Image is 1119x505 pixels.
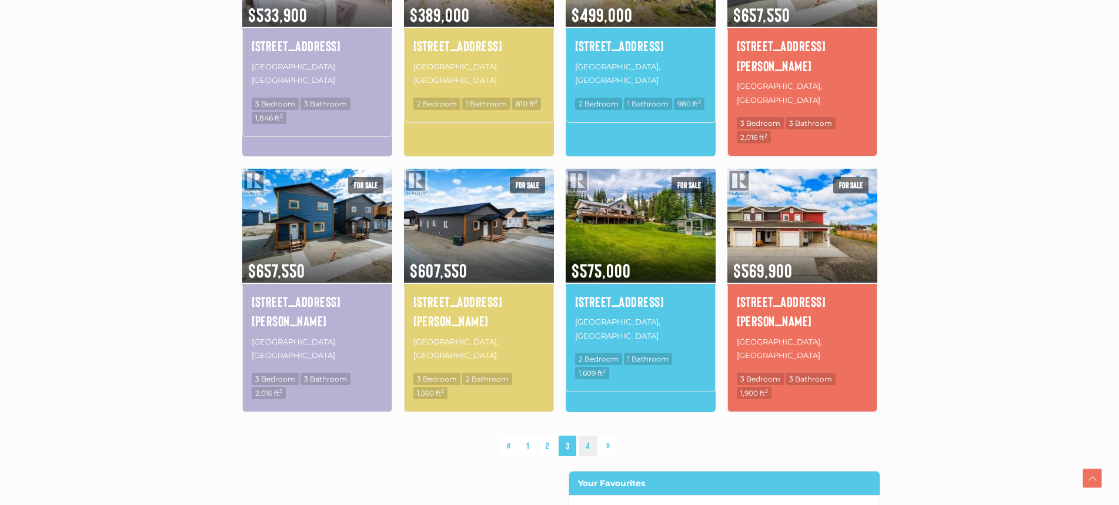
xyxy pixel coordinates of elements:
sup: 2 [535,98,537,105]
span: 2 Bedroom [413,98,460,110]
a: [STREET_ADDRESS][PERSON_NAME] [737,292,868,331]
p: [GEOGRAPHIC_DATA], [GEOGRAPHIC_DATA] [413,59,545,89]
span: $607,550 [404,244,554,283]
span: 3 [559,436,576,456]
sup: 2 [765,387,768,394]
sup: 2 [698,98,701,105]
span: 3 Bathroom [786,117,836,129]
sup: 2 [441,387,444,394]
a: [STREET_ADDRESS][PERSON_NAME] [413,292,545,331]
a: » [599,436,617,456]
span: 1,846 ft [252,112,286,124]
span: 1,609 ft [575,367,609,379]
a: [STREET_ADDRESS][PERSON_NAME] [252,292,383,331]
span: 3 Bedroom [737,373,784,385]
a: [STREET_ADDRESS] [575,292,706,312]
a: « [500,436,517,456]
span: For sale [833,177,869,193]
a: [STREET_ADDRESS] [252,36,383,56]
a: 2 [539,436,556,456]
span: 3 Bedroom [252,98,299,110]
img: 1-19 BAILEY PLACE, Whitehorse, Yukon [727,166,877,283]
sup: 2 [279,387,282,394]
p: [GEOGRAPHIC_DATA], [GEOGRAPHIC_DATA] [252,334,383,364]
img: 26 BERYL PLACE, Whitehorse, Yukon [404,166,554,283]
span: 1 Bathroom [624,98,672,110]
span: 980 ft [674,98,704,110]
sup: 2 [280,112,283,119]
span: 2,016 ft [252,387,286,399]
span: For sale [672,177,707,193]
span: 1 Bathroom [462,98,510,110]
span: 3 Bedroom [737,117,784,129]
span: 2 Bathroom [462,373,512,385]
span: $575,000 [566,244,716,283]
span: 2 Bedroom [575,98,622,110]
span: 1,900 ft [737,387,771,399]
p: [GEOGRAPHIC_DATA], [GEOGRAPHIC_DATA] [737,334,868,364]
span: 3 Bathroom [786,373,836,385]
span: 2,016 ft [737,131,771,143]
p: [GEOGRAPHIC_DATA], [GEOGRAPHIC_DATA] [575,59,706,89]
span: 1,560 ft [413,387,447,399]
a: [STREET_ADDRESS] [413,36,545,56]
span: 2 Bedroom [575,353,622,365]
p: [GEOGRAPHIC_DATA], [GEOGRAPHIC_DATA] [252,59,383,89]
img: 24 BERYL PLACE, Whitehorse, Yukon [242,166,392,283]
span: 3 Bathroom [300,373,350,385]
p: [GEOGRAPHIC_DATA], [GEOGRAPHIC_DATA] [575,314,706,344]
a: 4 [579,436,597,456]
sup: 2 [603,368,606,374]
span: $657,550 [242,244,392,283]
span: 3 Bedroom [252,373,299,385]
span: For sale [510,177,545,193]
p: [GEOGRAPHIC_DATA], [GEOGRAPHIC_DATA] [737,78,868,108]
span: For sale [348,177,383,193]
a: 1 [519,436,536,456]
sup: 2 [764,132,767,139]
a: [STREET_ADDRESS][PERSON_NAME] [737,36,868,75]
span: 810 ft [512,98,541,110]
img: 52 LAKEVIEW ROAD, Whitehorse South, Yukon [566,166,716,283]
span: 3 Bedroom [413,373,460,385]
strong: Your Favourites [578,478,645,489]
span: $569,900 [727,244,877,283]
span: 1 Bathroom [624,353,672,365]
p: [GEOGRAPHIC_DATA], [GEOGRAPHIC_DATA] [413,334,545,364]
a: [STREET_ADDRESS] [575,36,706,56]
span: 3 Bathroom [300,98,350,110]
